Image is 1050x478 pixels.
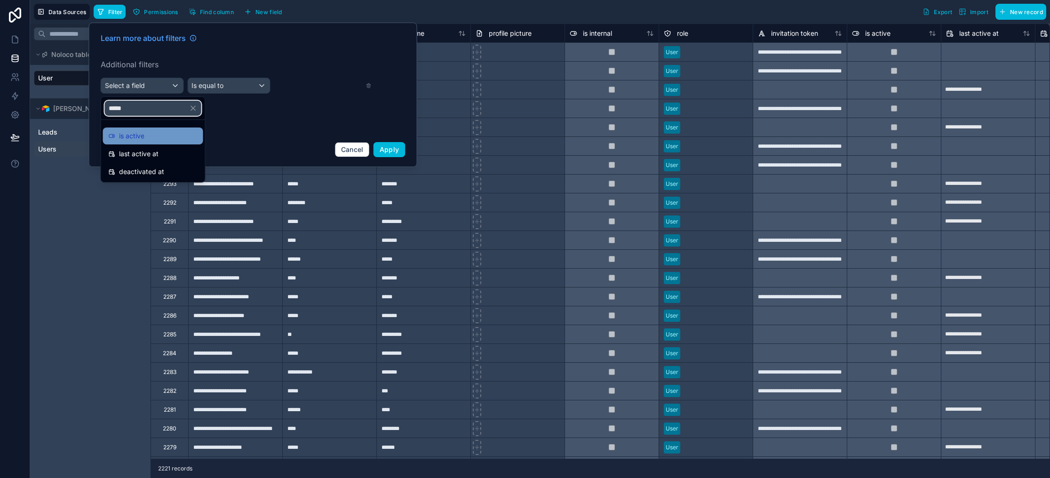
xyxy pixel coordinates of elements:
[163,368,176,376] div: 2283
[38,127,57,137] span: Leads
[666,180,678,188] div: User
[34,71,147,86] div: User
[255,8,282,16] span: New field
[42,105,49,112] img: Airtable Logo
[158,465,192,472] span: 2221 records
[666,142,678,151] div: User
[955,4,992,20] button: Import
[666,406,678,414] div: User
[185,5,237,19] button: Find column
[666,330,678,339] div: User
[666,293,678,301] div: User
[666,274,678,282] div: User
[48,8,87,16] span: Data Sources
[34,48,141,61] button: Noloco tables
[995,4,1046,20] button: New record
[163,387,176,395] div: 2282
[94,5,126,19] button: Filter
[241,5,286,19] button: New field
[666,255,678,263] div: User
[489,29,532,38] span: profile picture
[666,217,678,226] div: User
[34,142,147,157] div: Users
[666,311,678,320] div: User
[164,406,176,414] div: 2281
[163,444,176,451] div: 2279
[771,29,818,38] span: invitation token
[34,125,147,140] div: Leads
[919,4,955,20] button: Export
[53,104,129,113] span: [PERSON_NAME] - Estately Consulting
[934,8,952,16] span: Export
[144,8,178,16] span: Permissions
[970,8,988,16] span: Import
[163,425,176,432] div: 2280
[129,5,185,19] a: Permissions
[119,166,164,177] span: deactivated at
[38,127,124,137] a: Leads
[51,50,95,59] span: Noloco tables
[163,199,176,207] div: 2292
[865,29,891,38] span: is active
[666,424,678,433] div: User
[666,443,678,452] div: User
[34,4,90,20] button: Data Sources
[119,130,144,142] span: is active
[119,148,159,159] span: last active at
[666,67,678,75] div: User
[163,350,176,357] div: 2284
[163,255,176,263] div: 2289
[163,312,176,319] div: 2286
[164,218,176,225] div: 2291
[666,48,678,56] div: User
[163,293,176,301] div: 2287
[129,5,181,19] button: Permissions
[38,144,124,154] a: Users
[666,387,678,395] div: User
[666,123,678,132] div: User
[163,331,176,338] div: 2285
[666,161,678,169] div: User
[38,73,53,83] span: User
[666,86,678,94] div: User
[666,104,678,113] div: User
[992,4,1046,20] a: New record
[677,29,688,38] span: role
[108,8,123,16] span: Filter
[583,29,612,38] span: is internal
[163,237,176,244] div: 2290
[163,180,176,188] div: 2293
[38,73,114,83] a: User
[163,274,176,282] div: 2288
[200,8,234,16] span: Find column
[666,368,678,376] div: User
[959,29,999,38] span: last active at
[666,236,678,245] div: User
[34,102,134,115] button: Airtable Logo[PERSON_NAME] - Estately Consulting
[1010,8,1043,16] span: New record
[38,144,56,154] span: Users
[666,349,678,358] div: User
[666,199,678,207] div: User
